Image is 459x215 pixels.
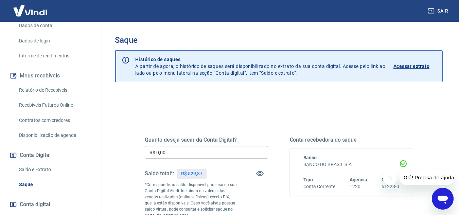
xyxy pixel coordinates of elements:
[382,177,394,182] span: Conta
[393,56,437,76] a: Acessar extrato
[16,34,93,48] a: Dados de login
[16,98,93,112] a: Recebíveis Futuros Online
[16,163,93,177] a: Saldo e Extrato
[135,56,385,63] p: Histórico de saques
[303,177,313,182] span: Tipo
[350,177,367,182] span: Agência
[20,200,50,209] span: Conta digital
[16,113,93,127] a: Contratos com credores
[8,148,93,163] button: Conta Digital
[290,137,413,143] h5: Conta recebedora do saque
[383,172,397,185] iframe: Fechar mensagem
[145,170,174,177] h5: Saldo total*:
[8,197,93,212] a: Conta digital
[145,137,268,143] h5: Quanto deseja sacar da Conta Digital?
[393,63,429,70] p: Acessar extrato
[400,170,454,185] iframe: Mensagem da empresa
[16,178,93,192] a: Saque
[303,155,317,160] span: Banco
[16,49,93,63] a: Informe de rendimentos
[4,5,57,10] span: Olá! Precisa de ajuda?
[382,183,399,190] h6: 51223-0
[426,5,451,17] button: Sair
[303,161,400,168] h6: BANCO DO BRASIL S.A.
[16,83,93,97] a: Relatório de Recebíveis
[8,68,93,83] button: Meus recebíveis
[350,183,367,190] h6: 1220
[135,56,385,76] p: A partir de agora, o histórico de saques será disponibilizado no extrato da sua conta digital. Ac...
[16,19,93,33] a: Dados da conta
[181,170,202,177] p: R$ 529,87
[432,188,454,210] iframe: Botão para abrir a janela de mensagens
[8,0,52,21] img: Vindi
[115,35,443,45] h3: Saque
[303,183,335,190] h6: Conta Corrente
[16,128,93,142] a: Disponibilização de agenda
